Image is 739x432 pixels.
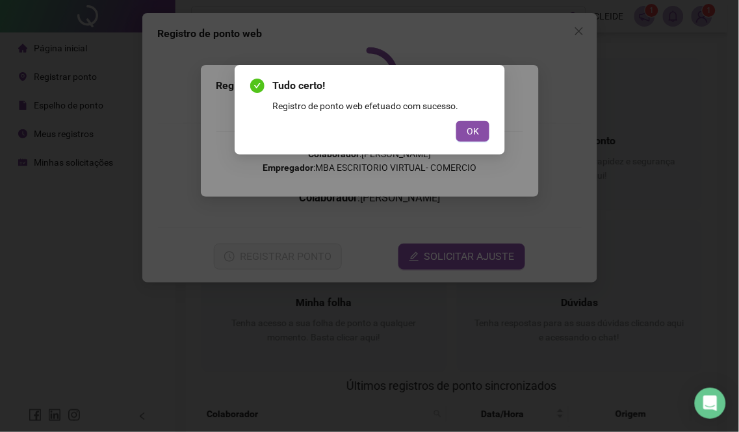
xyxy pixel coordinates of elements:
span: check-circle [250,79,265,93]
div: Registro de ponto web efetuado com sucesso. [272,99,489,113]
span: Tudo certo! [272,78,489,94]
div: Open Intercom Messenger [695,388,726,419]
span: OK [467,124,479,138]
button: OK [456,121,489,142]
